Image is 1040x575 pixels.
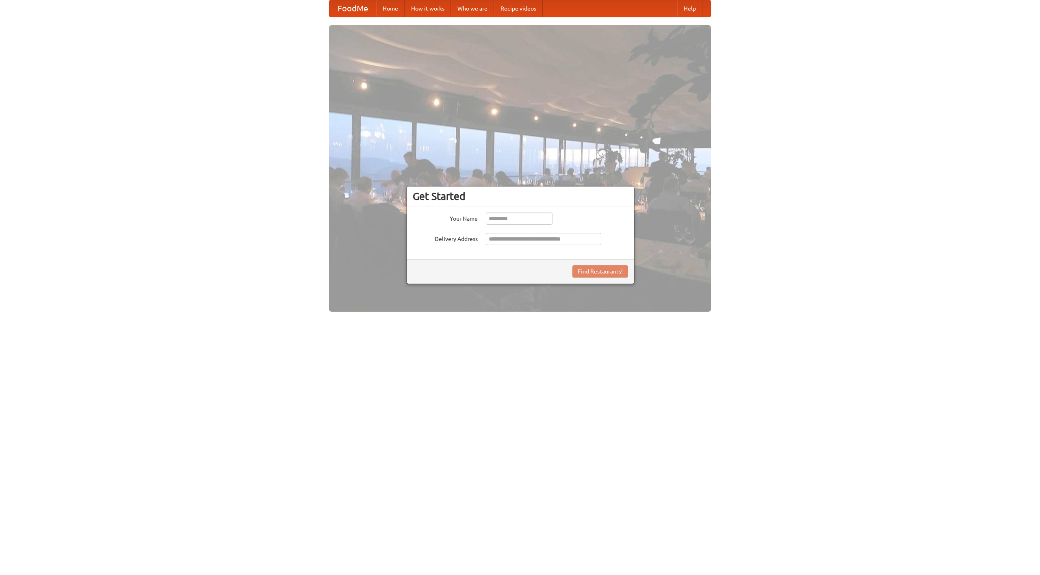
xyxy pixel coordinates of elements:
a: FoodMe [329,0,376,17]
label: Your Name [413,213,478,223]
a: How it works [405,0,451,17]
a: Help [677,0,702,17]
button: Find Restaurants! [572,265,628,278]
a: Recipe videos [494,0,543,17]
a: Who we are [451,0,494,17]
h3: Get Started [413,190,628,202]
a: Home [376,0,405,17]
label: Delivery Address [413,233,478,243]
